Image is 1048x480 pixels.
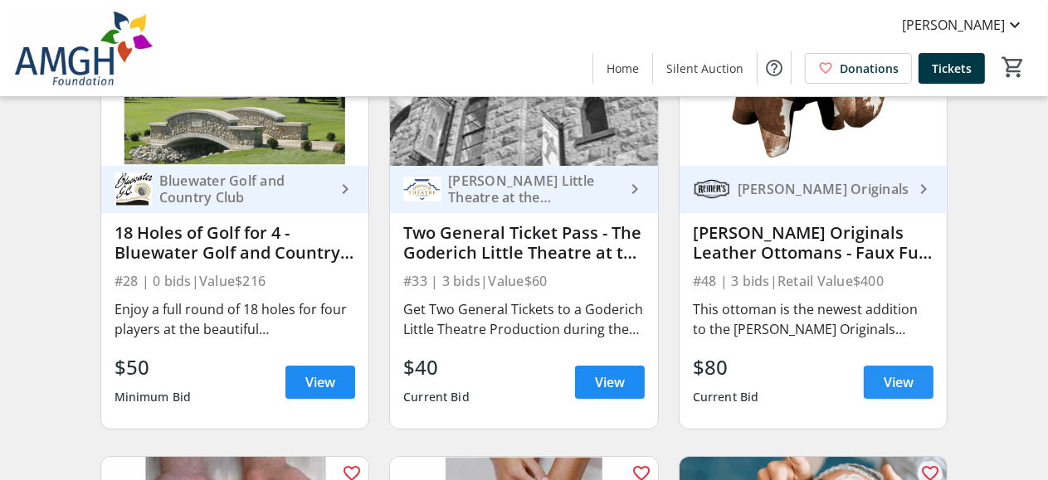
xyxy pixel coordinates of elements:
span: [PERSON_NAME] [902,15,1005,35]
span: View [884,372,914,392]
div: Two General Ticket Pass - The Goderich Little Theatre at the [GEOGRAPHIC_DATA] (1) [403,223,645,263]
div: Get Two General Tickets to a Goderich Little Theatre Production during the 2025/2026 season! [403,299,645,339]
div: #28 | 0 bids | Value $216 [115,269,356,293]
div: [PERSON_NAME] Originals Leather Ottomans - Faux Fur Moose [693,223,934,263]
div: [PERSON_NAME] Originals [731,181,914,197]
button: Cart [998,52,1028,82]
span: Home [607,60,639,77]
mat-icon: keyboard_arrow_right [625,179,645,199]
a: Silent Auction [653,53,757,84]
div: This ottoman is the newest addition to the [PERSON_NAME] Originals family. * Fantastic for all ag... [693,299,934,339]
span: Tickets [932,60,972,77]
span: Silent Auction [666,60,743,77]
mat-icon: keyboard_arrow_right [914,179,933,199]
div: [PERSON_NAME] Little Theatre at the [GEOGRAPHIC_DATA] [441,172,625,206]
span: View [305,372,335,392]
span: Donations [840,60,899,77]
a: Reiner's Originals[PERSON_NAME] Originals [680,166,948,213]
a: View [864,366,933,399]
mat-icon: keyboard_arrow_right [335,179,355,199]
img: Goderich Little Theatre at the Livery [403,170,441,208]
button: [PERSON_NAME] [889,12,1038,38]
a: View [575,366,645,399]
a: Goderich Little Theatre at the Livery[PERSON_NAME] Little Theatre at the [GEOGRAPHIC_DATA] [390,166,658,213]
div: #33 | 3 bids | Value $60 [403,269,645,293]
a: Bluewater Golf and Country ClubBluewater Golf and Country Club [101,166,369,213]
a: Home [593,53,652,84]
a: Tickets [919,53,985,84]
div: Bluewater Golf and Country Club [153,172,336,206]
div: $50 [115,352,192,382]
div: Enjoy a full round of 18 holes for four players at the beautiful [GEOGRAPHIC_DATA] and Country Cl... [115,299,356,339]
div: Minimum Bid [115,382,192,412]
img: Alexandra Marine & General Hospital Foundation's Logo [10,7,158,90]
div: Current Bid [403,382,470,412]
div: Current Bid [693,382,759,412]
img: Reiner's Originals [693,170,731,208]
span: View [595,372,625,392]
img: Bluewater Golf and Country Club [115,170,153,208]
button: Help [758,51,791,85]
a: Donations [805,53,912,84]
div: 18 Holes of Golf for 4 - Bluewater Golf and Country Club [115,223,356,263]
div: $80 [693,352,759,382]
a: View [285,366,355,399]
div: $40 [403,352,470,382]
div: #48 | 3 bids | Retail Value $400 [693,269,934,293]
